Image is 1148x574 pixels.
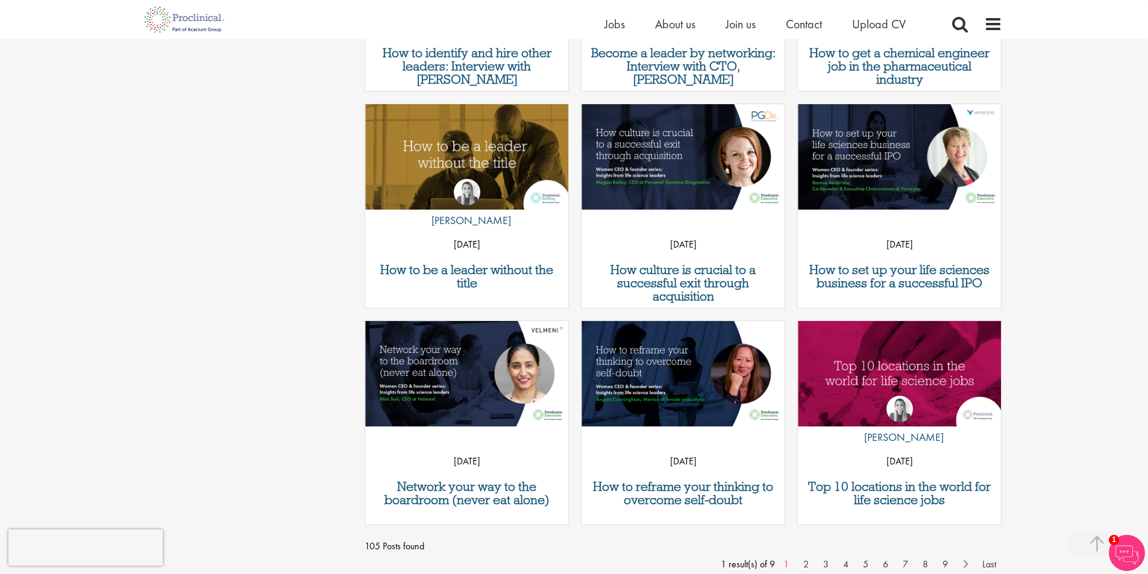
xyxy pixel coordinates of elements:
p: [DATE] [582,452,785,470]
a: Become a leader by networking: Interview with CTO, [PERSON_NAME] [588,46,779,86]
a: Last [976,557,1002,572]
a: 2 [797,557,815,572]
span: result(s) of [729,558,767,570]
img: How can you be a leader without the title [365,104,568,210]
a: Join us [726,16,756,32]
a: Link to a post [582,321,785,428]
span: 9 [770,558,775,570]
p: [DATE] [365,452,568,470]
a: How to reframe your thinking to overcome self-doubt [588,480,779,507]
a: Contact [786,16,822,32]
p: [PERSON_NAME] [422,211,511,229]
img: Hannah Burke [454,179,480,205]
p: [PERSON_NAME] [855,428,944,446]
a: Upload CV [852,16,906,32]
a: 1 [777,557,795,572]
p: [DATE] [582,236,785,254]
a: How to get a chemical engineer job in the pharmaceutical industry [804,46,995,86]
a: Link to a post [798,321,1001,428]
a: How to identify and hire other leaders: Interview with [PERSON_NAME] [371,46,562,86]
a: How to set up your life sciences business for a successful IPO [804,263,995,290]
img: Top 10 locations in the world for life science jobs [798,321,1001,426]
p: [DATE] [798,236,1001,254]
span: 1 [1109,535,1119,545]
a: Top 10 locations in the world for life science jobs [804,480,995,507]
a: 7 [897,557,914,572]
a: Next [956,557,974,569]
a: Jobs [604,16,625,32]
iframe: reCAPTCHA [8,529,163,566]
img: Proclinical Executive - Women CEOs: Insights from life science leaders Bonnie Anderson [798,104,1001,210]
a: Link to a post [798,104,1001,211]
a: 4 [837,557,855,572]
a: Hannah Burke [PERSON_NAME] [422,179,511,236]
a: 5 [857,557,874,572]
p: [DATE] [365,236,568,254]
img: Proclinical Executive - Women CEOs: Insights from life science leaders Megan Bailey [582,104,785,210]
a: How culture is crucial to a successful exit through acquisition [588,263,779,303]
a: How to be a leader without the title [371,263,562,290]
a: Network your way to the boardroom (never eat alone) [371,480,562,507]
a: 8 [917,557,934,572]
a: Link to a post [365,104,568,211]
a: About us [655,16,695,32]
span: 105 Posts found [365,537,1002,555]
a: Hannah Burke [PERSON_NAME] [855,396,944,452]
img: Hannah Burke [886,396,913,422]
a: 9 [936,557,954,572]
a: 3 [817,557,835,572]
img: Proclinical Executive - Women CEOs and founders: Insights from life science leaders Angela Cunnin... [582,321,785,426]
span: 1 [721,558,726,570]
a: Link to a post [582,104,785,211]
a: Link to a post [365,321,568,428]
p: [DATE] [798,452,1001,470]
a: 6 [877,557,894,572]
img: Chatbot [1109,535,1145,571]
img: Proclinical Executive - Women CEOs and founders: Insights from life science leaders Mini Suri [365,321,568,426]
